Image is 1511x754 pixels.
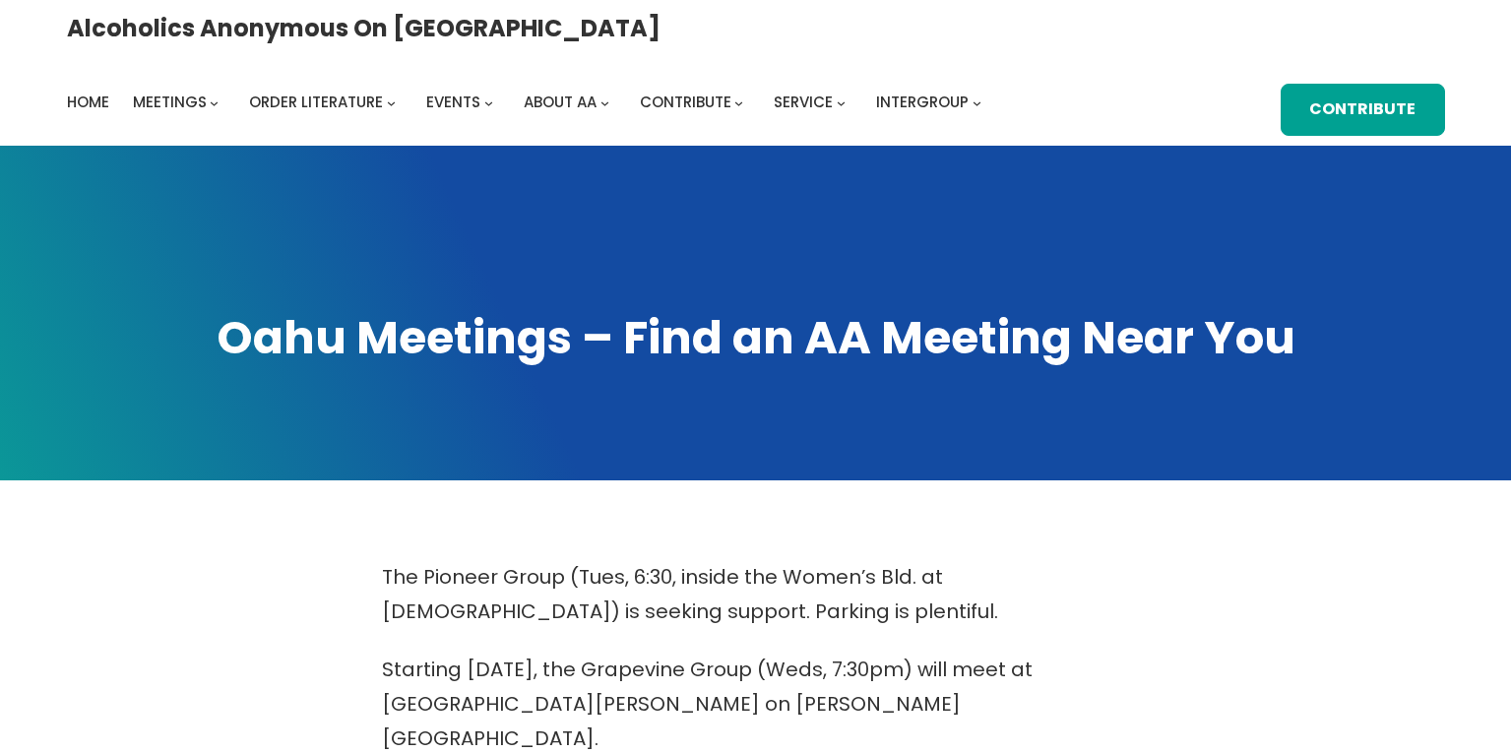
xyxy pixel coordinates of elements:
[1281,84,1445,136] a: Contribute
[210,98,219,107] button: Meetings submenu
[67,7,661,49] a: Alcoholics Anonymous on [GEOGRAPHIC_DATA]
[67,89,988,116] nav: Intergroup
[484,98,493,107] button: Events submenu
[249,92,383,112] span: Order Literature
[837,98,846,107] button: Service submenu
[426,92,480,112] span: Events
[774,92,833,112] span: Service
[640,89,731,116] a: Contribute
[524,92,597,112] span: About AA
[387,98,396,107] button: Order Literature submenu
[382,560,1130,629] p: The Pioneer Group (Tues, 6:30, inside the Women’s Bld. at [DEMOGRAPHIC_DATA]) is seeking support....
[973,98,981,107] button: Intergroup submenu
[640,92,731,112] span: Contribute
[734,98,743,107] button: Contribute submenu
[67,92,109,112] span: Home
[133,89,207,116] a: Meetings
[133,92,207,112] span: Meetings
[426,89,480,116] a: Events
[67,89,109,116] a: Home
[774,89,833,116] a: Service
[67,307,1445,369] h1: Oahu Meetings – Find an AA Meeting Near You
[876,92,969,112] span: Intergroup
[876,89,969,116] a: Intergroup
[600,98,609,107] button: About AA submenu
[524,89,597,116] a: About AA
